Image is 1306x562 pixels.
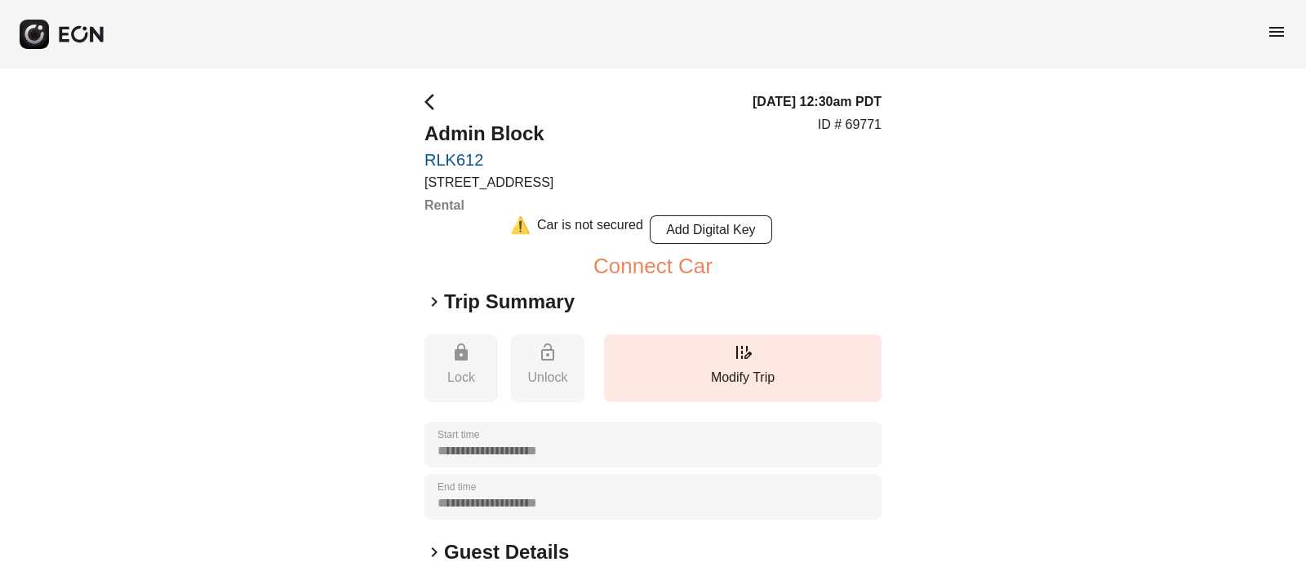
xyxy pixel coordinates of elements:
button: Modify Trip [604,334,882,402]
a: RLK612 [424,150,553,170]
span: menu [1267,22,1286,42]
button: Connect Car [593,256,713,276]
p: [STREET_ADDRESS] [424,173,553,192]
h3: [DATE] 12:30am PDT [753,92,882,112]
span: arrow_back_ios [424,92,444,112]
p: ID # 69771 [818,115,882,135]
span: keyboard_arrow_right [424,542,444,562]
h2: Trip Summary [444,289,575,315]
span: edit_road [733,343,753,362]
button: Add Digital Key [650,215,772,244]
div: Car is not secured [537,215,643,244]
h2: Admin Block [424,121,553,147]
h3: Rental [424,196,553,215]
p: Modify Trip [612,368,873,387]
span: keyboard_arrow_right [424,292,444,312]
div: ⚠️ [510,215,531,244]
